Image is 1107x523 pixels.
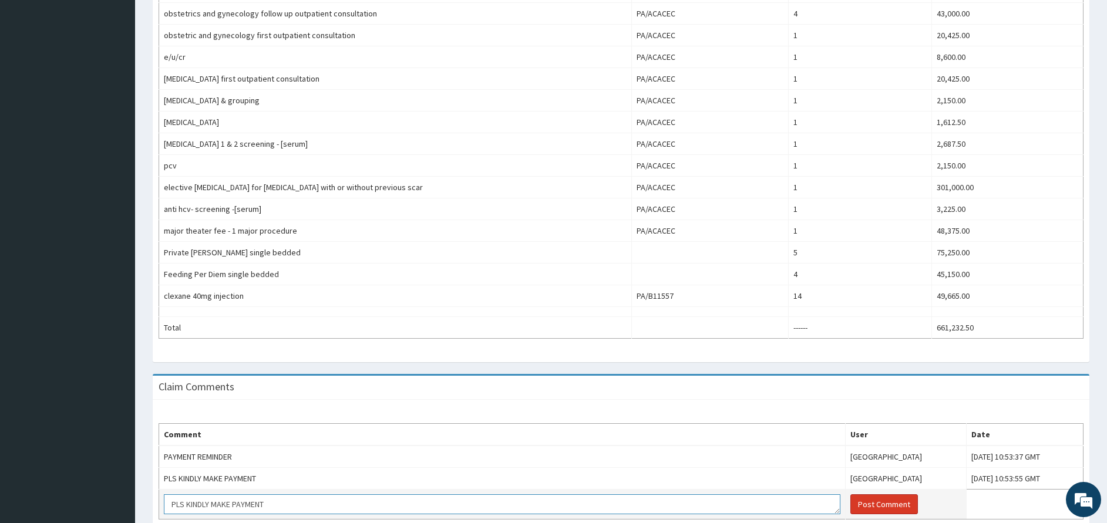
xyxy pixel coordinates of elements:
[631,220,788,242] td: PA/ACACEC
[788,264,932,285] td: 4
[932,133,1084,155] td: 2,687.50
[788,68,932,90] td: 1
[788,177,932,198] td: 1
[159,285,632,307] td: clexane 40mg injection
[967,424,1084,446] th: Date
[932,198,1084,220] td: 3,225.00
[846,468,967,490] td: [GEOGRAPHIC_DATA]
[159,177,632,198] td: elective [MEDICAL_DATA] for [MEDICAL_DATA] with or without previous scar
[932,90,1084,112] td: 2,150.00
[932,25,1084,46] td: 20,425.00
[631,112,788,133] td: PA/ACACEC
[788,198,932,220] td: 1
[22,59,48,88] img: d_794563401_company_1708531726252_794563401
[159,382,234,392] h3: Claim Comments
[788,3,932,25] td: 4
[788,242,932,264] td: 5
[932,155,1084,177] td: 2,150.00
[631,25,788,46] td: PA/ACACEC
[159,68,632,90] td: [MEDICAL_DATA] first outpatient consultation
[159,446,846,468] td: PAYMENT REMINDER
[788,285,932,307] td: 14
[631,285,788,307] td: PA/B11557
[788,25,932,46] td: 1
[631,155,788,177] td: PA/ACACEC
[788,46,932,68] td: 1
[164,494,840,514] textarea: PLS KINDLY MAKE PAYMENT
[932,68,1084,90] td: 20,425.00
[932,285,1084,307] td: 49,665.00
[788,133,932,155] td: 1
[6,320,224,362] textarea: Type your message and hit 'Enter'
[61,66,197,81] div: Chat with us now
[788,90,932,112] td: 1
[631,198,788,220] td: PA/ACACEC
[159,133,632,155] td: [MEDICAL_DATA] 1 & 2 screening - [serum]
[159,317,632,339] td: Total
[631,46,788,68] td: PA/ACACEC
[631,133,788,155] td: PA/ACACEC
[159,46,632,68] td: e/u/cr
[631,90,788,112] td: PA/ACACEC
[159,3,632,25] td: obstetrics and gynecology follow up outpatient consultation
[932,242,1084,264] td: 75,250.00
[193,6,221,34] div: Minimize live chat window
[159,220,632,242] td: major theater fee - 1 major procedure
[159,264,632,285] td: Feeding Per Diem single bedded
[68,148,162,266] span: We're online!
[932,3,1084,25] td: 43,000.00
[846,446,967,468] td: [GEOGRAPHIC_DATA]
[159,468,846,490] td: PLS KINDLY MAKE PAYMENT
[932,220,1084,242] td: 48,375.00
[788,155,932,177] td: 1
[850,494,918,514] button: Post Comment
[788,112,932,133] td: 1
[932,317,1084,339] td: 661,232.50
[846,424,967,446] th: User
[631,3,788,25] td: PA/ACACEC
[159,90,632,112] td: [MEDICAL_DATA] & grouping
[631,177,788,198] td: PA/ACACEC
[159,112,632,133] td: [MEDICAL_DATA]
[932,46,1084,68] td: 8,600.00
[967,468,1084,490] td: [DATE] 10:53:55 GMT
[159,198,632,220] td: anti hcv- screening -[serum]
[788,317,932,339] td: ------
[159,25,632,46] td: obstetric and gynecology first outpatient consultation
[932,177,1084,198] td: 301,000.00
[631,68,788,90] td: PA/ACACEC
[932,264,1084,285] td: 45,150.00
[788,220,932,242] td: 1
[159,424,846,446] th: Comment
[159,155,632,177] td: pcv
[967,446,1084,468] td: [DATE] 10:53:37 GMT
[159,242,632,264] td: Private [PERSON_NAME] single bedded
[932,112,1084,133] td: 1,612.50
